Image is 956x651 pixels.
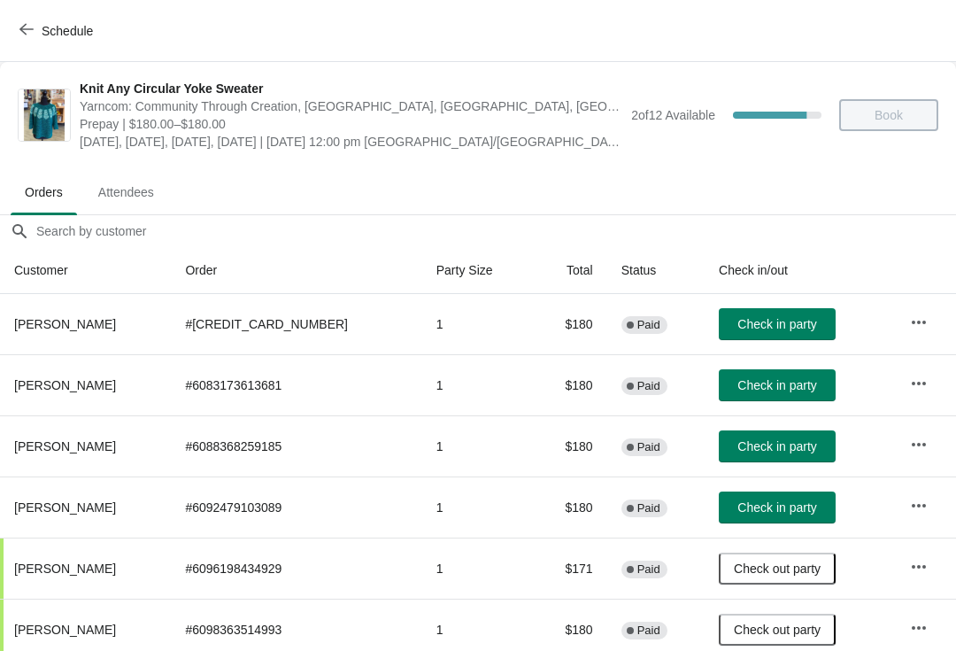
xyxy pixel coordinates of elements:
span: [PERSON_NAME] [14,317,116,331]
th: Total [534,247,607,294]
td: 1 [422,294,534,354]
td: 1 [422,477,534,538]
td: $180 [534,354,607,415]
td: # 6083173613681 [171,354,421,415]
td: # 6092479103089 [171,477,421,538]
span: Prepay | $180.00–$180.00 [80,115,622,133]
button: Check in party [719,308,836,340]
th: Order [171,247,421,294]
span: [PERSON_NAME] [14,378,116,392]
span: Paid [637,624,660,638]
span: Check out party [734,562,821,576]
td: 1 [422,538,534,599]
span: Check out party [734,623,821,637]
td: # [CREDIT_CARD_NUMBER] [171,294,421,354]
button: Check in party [719,369,836,401]
span: Yarncom: Community Through Creation, [GEOGRAPHIC_DATA], [GEOGRAPHIC_DATA], [GEOGRAPHIC_DATA] [80,97,622,115]
span: Attendees [84,176,168,208]
span: Paid [637,562,660,577]
th: Status [607,247,705,294]
span: [PERSON_NAME] [14,623,116,637]
span: Paid [637,501,660,515]
td: $180 [534,294,607,354]
button: Check out party [719,553,836,585]
button: Check in party [719,430,836,462]
button: Schedule [9,15,107,47]
span: Check in party [737,500,816,515]
span: Orders [11,176,77,208]
button: Check in party [719,492,836,523]
th: Party Size [422,247,534,294]
span: [PERSON_NAME] [14,439,116,453]
span: Check in party [737,439,816,453]
span: [PERSON_NAME] [14,500,116,515]
span: Paid [637,379,660,393]
button: Check out party [719,614,836,646]
img: Knit Any Circular Yoke Sweater [19,89,70,141]
input: Search by customer [35,215,956,247]
td: 1 [422,354,534,415]
span: Paid [637,440,660,454]
td: # 6088368259185 [171,415,421,477]
th: Check in/out [705,247,896,294]
td: # 6096198434929 [171,538,421,599]
span: Check in party [737,378,816,392]
span: Paid [637,318,660,332]
span: Schedule [42,24,93,38]
span: Knit Any Circular Yoke Sweater [80,80,622,97]
span: Check in party [737,317,816,331]
span: [DATE], [DATE], [DATE], [DATE] | [DATE] 12:00 pm [GEOGRAPHIC_DATA]/[GEOGRAPHIC_DATA] [80,133,622,151]
td: 1 [422,415,534,477]
span: [PERSON_NAME] [14,562,116,576]
td: $180 [534,477,607,538]
span: 2 of 12 Available [631,108,715,122]
td: $180 [534,415,607,477]
td: $171 [534,538,607,599]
